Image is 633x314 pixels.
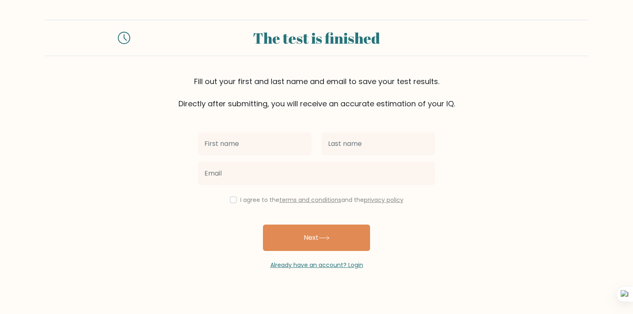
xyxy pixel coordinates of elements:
input: First name [198,132,312,155]
label: I agree to the and the [240,196,403,204]
button: Next [263,225,370,251]
a: Already have an account? Login [270,261,363,269]
a: terms and conditions [279,196,341,204]
input: Last name [321,132,435,155]
div: The test is finished [140,27,493,49]
a: privacy policy [364,196,403,204]
input: Email [198,162,435,185]
div: Fill out your first and last name and email to save your test results. Directly after submitting,... [45,76,588,109]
